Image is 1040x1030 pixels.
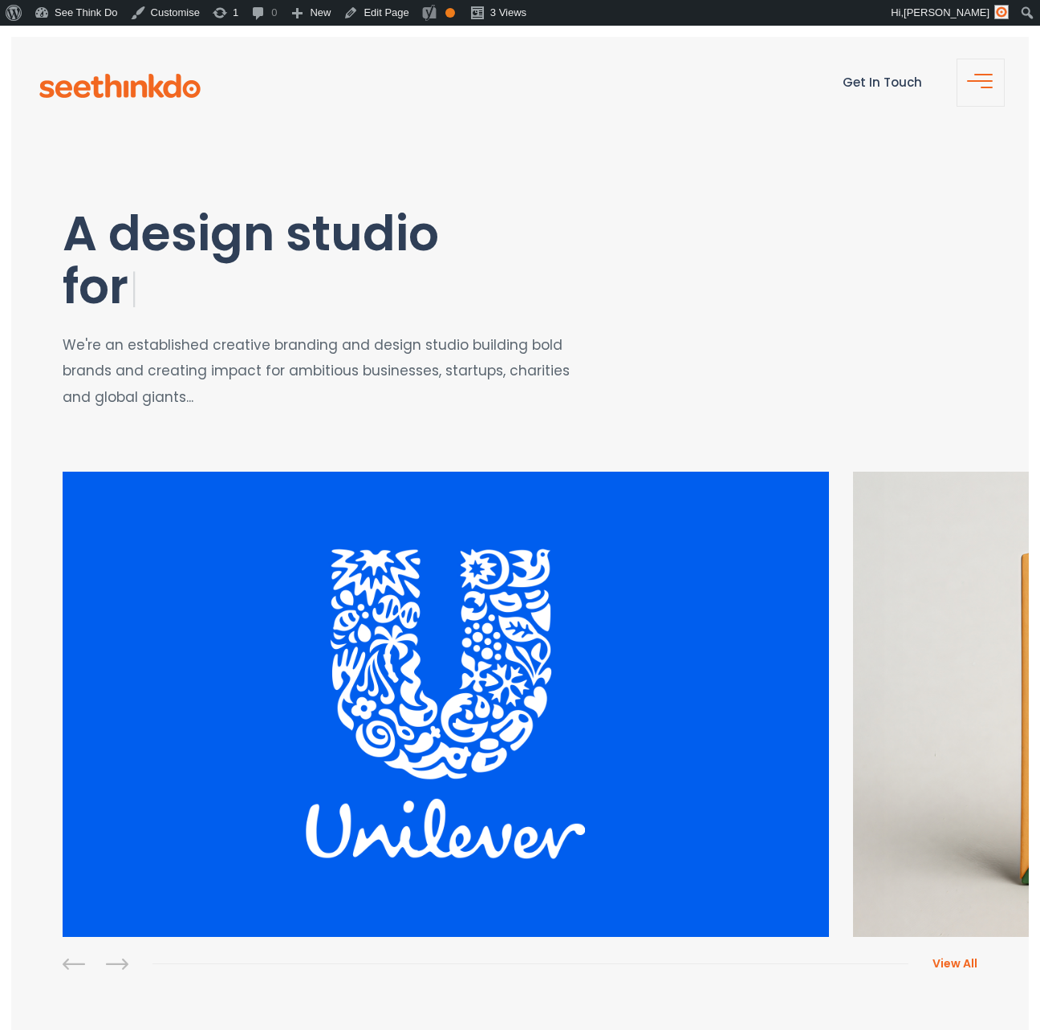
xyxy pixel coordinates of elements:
span: [PERSON_NAME] [904,6,989,18]
h1: A design studio for [63,207,664,316]
span: View All [932,955,977,971]
div: OK [445,8,455,18]
img: see-think-do-logo.png [39,74,201,98]
p: We're an established creative branding and design studio building bold brands and creating impact... [63,332,587,410]
a: Get In Touch [843,74,922,91]
a: View All [908,955,977,971]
